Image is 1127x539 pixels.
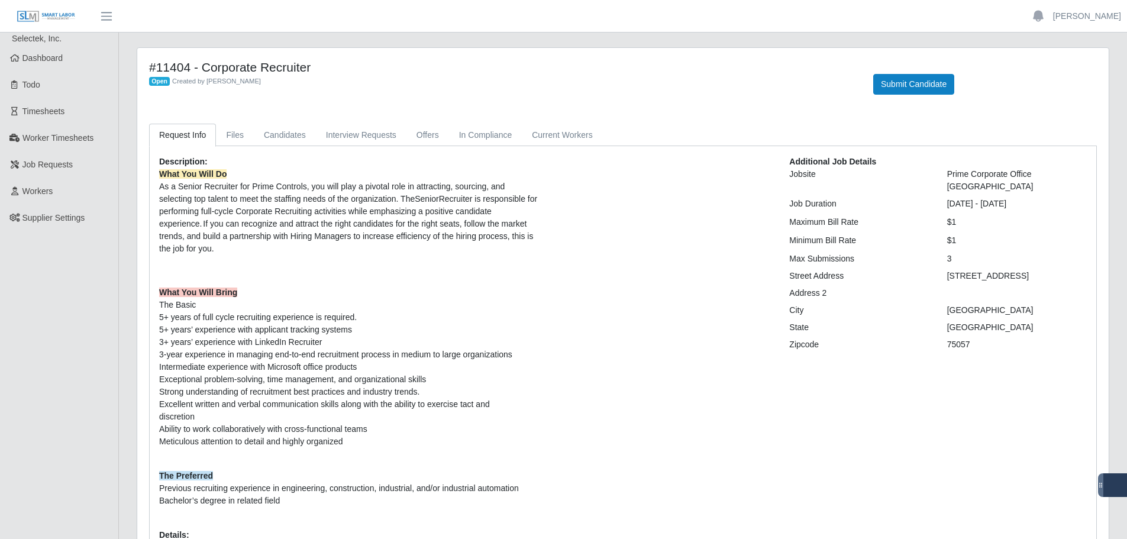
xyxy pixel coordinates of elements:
[22,80,40,89] span: Todo
[22,160,73,169] span: Job Requests
[159,169,537,253] span: As a Senior Recruiter for Prime Controls, you will play a pivotal role in attracting, sourcing, a...
[780,168,938,193] div: Jobsite
[22,53,63,63] span: Dashboard
[938,253,1096,265] div: 3
[149,124,216,147] a: Request Info
[789,157,876,166] b: Additional Job Details
[780,270,938,282] div: Street Address
[22,133,93,143] span: Worker Timesheets
[780,304,938,317] div: City
[522,124,602,147] a: Current Workers
[780,338,938,351] div: Zipcode
[159,470,771,507] p: Previous recruiting experience in engineering, construction, industrial, and/or industrial automa...
[406,124,449,147] a: Offers
[449,124,522,147] a: In Compliance
[780,198,938,210] div: Job Duration
[149,77,170,86] span: Open
[159,157,208,166] b: Description:
[938,304,1096,317] div: [GEOGRAPHIC_DATA]
[22,106,65,116] span: Timesheets
[938,338,1096,351] div: 75057
[316,124,406,147] a: Interview Requests
[159,471,213,480] strong: The Preferred
[780,287,938,299] div: Address 2
[938,198,1096,210] div: [DATE] - [DATE]
[873,74,954,95] button: Submit Candidate
[780,253,938,265] div: Max Submissions
[22,213,85,222] span: Supplier Settings
[159,169,227,179] strong: What You Will Do
[780,234,938,247] div: Minimum Bill Rate
[254,124,316,147] a: Candidates
[938,270,1096,282] div: [STREET_ADDRESS]
[780,216,938,228] div: Maximum Bill Rate
[938,234,1096,247] div: $1
[17,10,76,23] img: SLM Logo
[159,288,237,297] strong: What You Will Bring
[159,286,771,460] p: The Basic 5+ years of full cycle recruiting experience is required. 5+ years’ experience with app...
[938,216,1096,228] div: $1
[172,78,261,85] span: Created by [PERSON_NAME]
[22,186,53,196] span: Workers
[12,34,62,43] span: Selectek, Inc.
[216,124,254,147] a: Files
[938,168,1096,193] div: Prime Corporate Office [GEOGRAPHIC_DATA]
[938,321,1096,334] div: [GEOGRAPHIC_DATA]
[149,60,855,75] h4: #11404 - Corporate Recruiter
[780,321,938,334] div: State
[1053,10,1121,22] a: [PERSON_NAME]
